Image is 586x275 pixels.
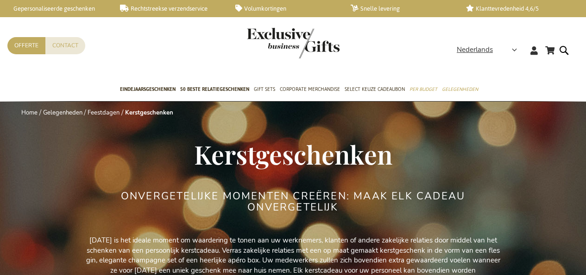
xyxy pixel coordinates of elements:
a: Gift Sets [254,78,275,102]
img: Exclusive Business gifts logo [247,28,340,58]
a: 50 beste relatiegeschenken [180,78,249,102]
a: Eindejaarsgeschenken [120,78,176,102]
span: Per Budget [410,84,437,94]
a: Snelle levering [351,5,451,13]
span: Gift Sets [254,84,275,94]
span: Kerstgeschenken [194,137,392,171]
span: 50 beste relatiegeschenken [180,84,249,94]
a: Offerte [7,37,45,54]
a: Select Keuze Cadeaubon [345,78,405,102]
a: Klanttevredenheid 4,6/5 [466,5,567,13]
a: Gelegenheden [442,78,478,102]
a: Per Budget [410,78,437,102]
a: Rechtstreekse verzendservice [120,5,221,13]
strong: Kerstgeschenken [125,109,173,117]
a: Contact [45,37,85,54]
a: Gepersonaliseerde geschenken [5,5,105,13]
span: Eindejaarsgeschenken [120,84,176,94]
a: Feestdagen [88,109,120,117]
span: Select Keuze Cadeaubon [345,84,405,94]
a: Gelegenheden [43,109,82,117]
a: Corporate Merchandise [280,78,340,102]
a: Home [21,109,38,117]
span: Corporate Merchandise [280,84,340,94]
span: Gelegenheden [442,84,478,94]
span: Nederlands [457,45,493,55]
a: Volumkortingen [235,5,336,13]
h2: ONVERGETELIJKE MOMENTEN CREËREN: MAAK ELK CADEAU ONVERGETELIJK [120,191,467,213]
a: store logo [247,28,293,58]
